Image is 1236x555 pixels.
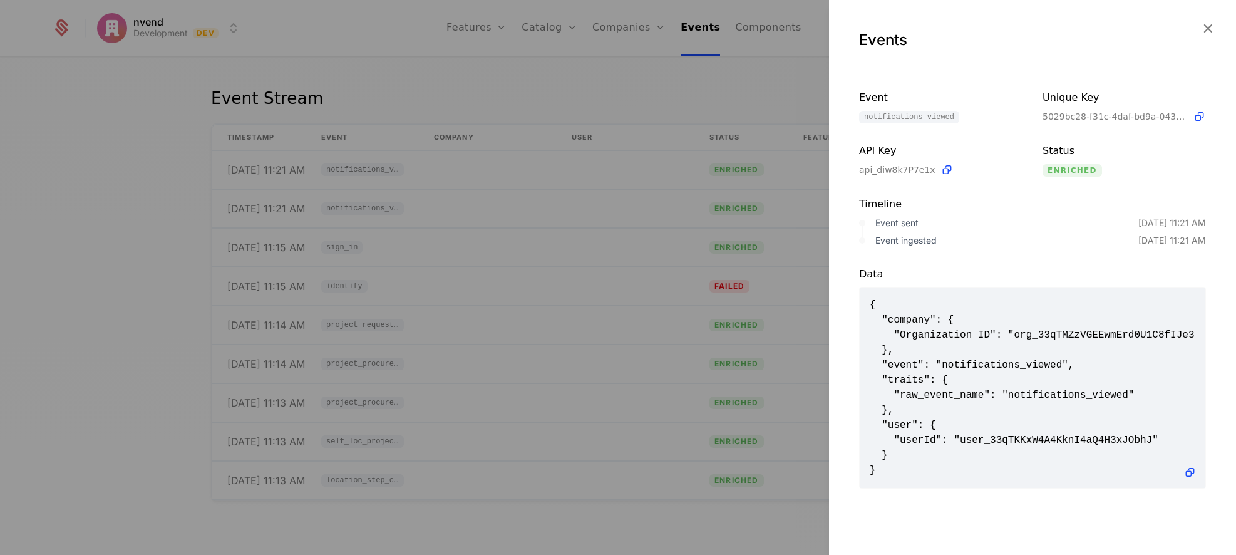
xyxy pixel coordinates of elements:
[859,90,1022,106] div: Event
[859,30,1206,50] div: Events
[1043,143,1206,159] div: Status
[1138,217,1206,229] div: [DATE] 11:21 AM
[859,143,1022,158] div: API Key
[859,197,1206,212] div: Timeline
[1043,110,1188,123] span: 5029bc28-f31c-4daf-bd9a-04334f9d38cb
[875,217,1138,229] div: Event sent
[1043,164,1102,177] span: enriched
[859,267,1206,282] div: Data
[870,298,1195,478] span: { "company": { "Organization ID": "org_33qTMZzVGEEwmErd0U1C8fIJe3n" }, "event": "notifications_vi...
[859,163,935,176] span: api_diw8k7P7e1x
[1043,90,1206,105] div: Unique Key
[1138,234,1206,247] div: [DATE] 11:21 AM
[875,234,1138,247] div: Event ingested
[859,111,959,123] span: notifications_viewed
